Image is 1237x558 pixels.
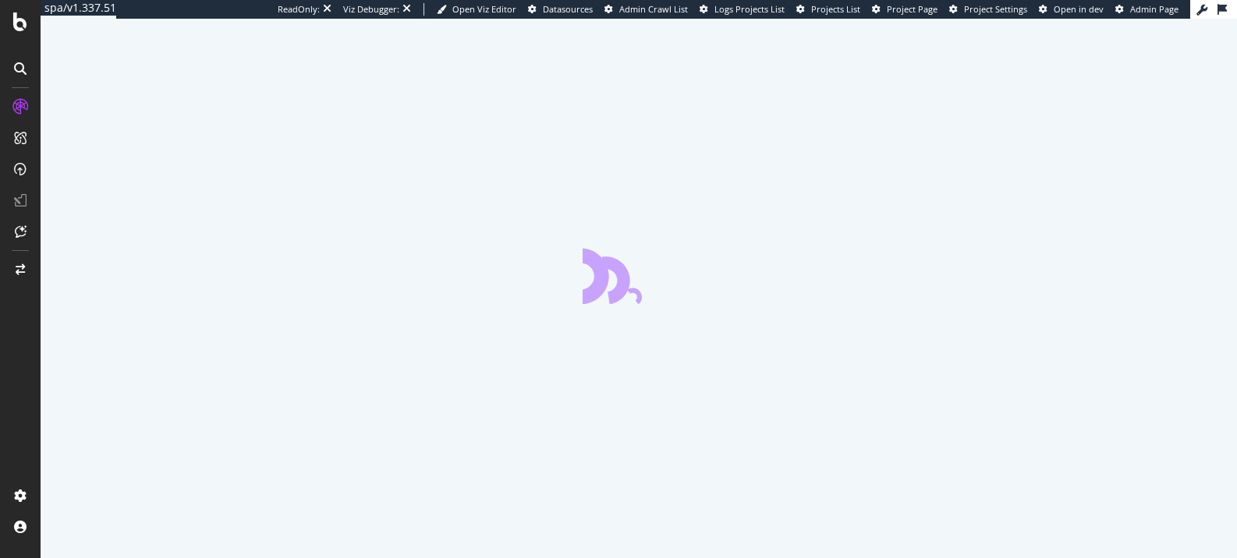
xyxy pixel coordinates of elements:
[887,3,937,15] span: Project Page
[1054,3,1104,15] span: Open in dev
[604,3,688,16] a: Admin Crawl List
[437,3,516,16] a: Open Viz Editor
[1115,3,1179,16] a: Admin Page
[796,3,860,16] a: Projects List
[872,3,937,16] a: Project Page
[343,3,399,16] div: Viz Debugger:
[811,3,860,15] span: Projects List
[700,3,785,16] a: Logs Projects List
[714,3,785,15] span: Logs Projects List
[543,3,593,15] span: Datasources
[1039,3,1104,16] a: Open in dev
[619,3,688,15] span: Admin Crawl List
[1130,3,1179,15] span: Admin Page
[583,248,695,304] div: animation
[528,3,593,16] a: Datasources
[452,3,516,15] span: Open Viz Editor
[278,3,320,16] div: ReadOnly:
[949,3,1027,16] a: Project Settings
[964,3,1027,15] span: Project Settings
